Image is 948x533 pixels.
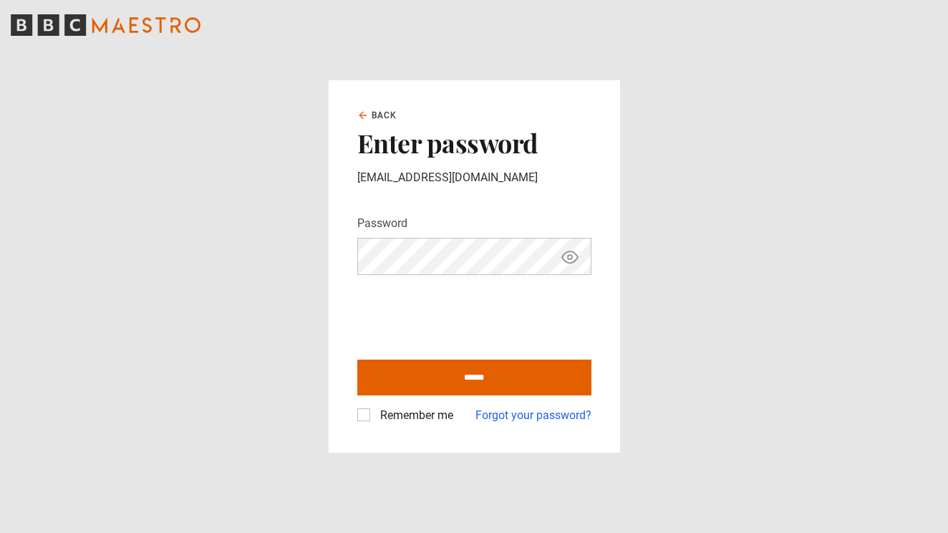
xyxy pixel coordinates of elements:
[357,287,575,342] iframe: reCAPTCHA
[357,215,407,232] label: Password
[11,14,200,36] svg: BBC Maestro
[558,244,582,269] button: Show password
[357,169,591,186] p: [EMAIL_ADDRESS][DOMAIN_NAME]
[357,109,397,122] a: Back
[475,407,591,424] a: Forgot your password?
[374,407,453,424] label: Remember me
[357,128,591,158] h2: Enter password
[372,109,397,122] span: Back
